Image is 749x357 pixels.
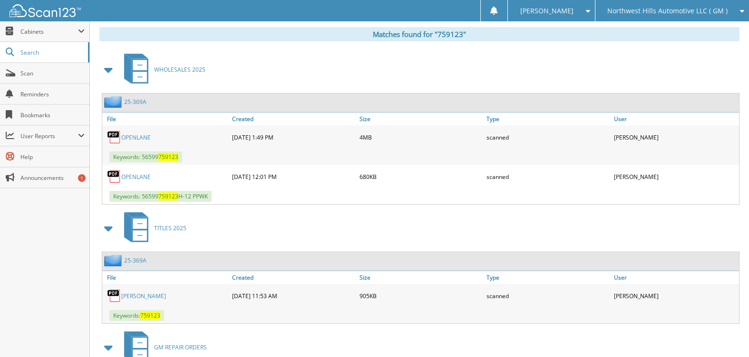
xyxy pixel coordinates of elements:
[357,271,485,284] a: Size
[357,128,485,147] div: 4MB
[20,48,83,56] span: Search
[121,133,151,141] a: OPENLANE
[118,51,205,88] a: WHOLESALES 2025
[140,311,160,319] span: 759123
[20,90,85,98] span: Reminders
[154,66,205,74] span: WHOLESALES 2025
[109,310,164,321] span: Keywords:
[124,98,146,106] a: 25-369A
[484,167,612,186] div: scanned
[121,173,151,181] a: OPENLANE
[104,254,124,266] img: folder2.png
[124,256,146,264] a: 25-369A
[20,174,85,182] span: Announcements
[121,292,166,300] a: [PERSON_NAME]
[107,289,121,303] img: PDF.png
[107,169,121,184] img: PDF.png
[20,69,85,77] span: Scan
[102,271,230,284] a: File
[484,128,612,147] div: scanned
[109,191,212,202] span: Keywords: 56599 H-12 PPWK
[154,224,186,232] span: TITLES 2025
[230,113,357,125] a: Created
[230,271,357,284] a: Created
[20,28,78,36] span: Cabinets
[154,343,207,351] span: GM REPAIR ORDERS
[118,209,186,247] a: TITLES 2025
[484,286,612,305] div: scanned
[20,132,78,140] span: User Reports
[357,113,485,125] a: Size
[78,174,86,182] div: 1
[612,271,739,284] a: User
[10,4,81,17] img: scan123-logo-white.svg
[230,286,357,305] div: [DATE] 11:53 AM
[158,153,178,161] span: 759123
[20,153,85,161] span: Help
[484,113,612,125] a: Type
[612,286,739,305] div: [PERSON_NAME]
[230,167,357,186] div: [DATE] 12:01 PM
[104,96,124,108] img: folder2.png
[99,27,739,41] div: Matches found for "759123"
[107,130,121,144] img: PDF.png
[357,167,485,186] div: 680KB
[484,271,612,284] a: Type
[102,113,230,125] a: File
[230,128,357,147] div: [DATE] 1:49 PM
[158,192,178,200] span: 759123
[612,128,739,147] div: [PERSON_NAME]
[612,167,739,186] div: [PERSON_NAME]
[520,8,574,14] span: [PERSON_NAME]
[109,151,182,162] span: Keywords: 56599
[607,8,728,14] span: Northwest Hills Automotive LLC ( GM )
[20,111,85,119] span: Bookmarks
[357,286,485,305] div: 905KB
[612,113,739,125] a: User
